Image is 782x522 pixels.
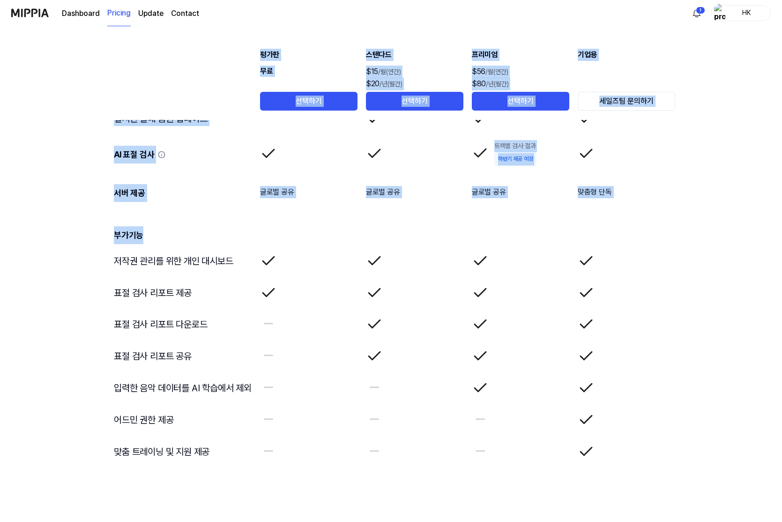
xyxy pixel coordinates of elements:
[696,7,705,14] div: 1
[380,80,402,88] span: /년(월간)
[106,211,676,245] td: 부가기능
[578,97,675,105] a: 세일즈팀 문의하기
[138,8,164,19] a: Update
[485,68,508,75] span: /월(연간)
[691,7,702,19] img: 알림
[114,184,252,202] div: 서버 제공
[689,6,704,21] button: 알림1
[171,8,199,19] a: Contact
[366,92,463,111] button: 선택하기
[578,49,675,61] div: 기업용
[486,80,508,88] span: /년(월간)
[472,66,569,78] div: $56
[494,140,537,152] div: 트랙별 검사 결과
[378,68,401,75] span: /월(연간)
[106,245,252,277] td: 저작권 관리를 위한 개인 대시보드
[494,152,537,166] div: 하반기 제공 예정
[472,92,569,111] button: 선택하기
[728,7,765,18] div: HK
[471,173,570,211] td: 글로벌 공유
[472,78,569,90] div: $80
[106,309,252,341] td: 표절 검사 리포트 다운로드
[260,173,358,211] td: 글로벌 공유
[260,49,357,61] div: 평가판
[114,146,252,164] div: AI 표절 검사
[578,92,675,111] button: 세일즈팀 문의하기
[366,66,463,78] div: $15
[106,340,252,372] td: 표절 검사 리포트 공유
[714,4,725,22] img: profile
[106,404,252,436] td: 어드민 권한 제공
[577,173,676,211] td: 맞춤형 단독
[366,49,463,61] div: 스탠다드
[62,8,100,19] a: Dashboard
[472,49,569,61] div: 프리미엄
[366,78,463,90] div: $20
[711,5,771,21] button: profileHK
[106,436,252,468] td: 맞춤 트레이닝 및 지원 제공
[260,92,357,111] button: 선택하기
[106,372,252,404] td: 입력한 음악 데이터를 AI 학습에서 제외
[106,277,252,309] td: 표절 검사 리포트 제공
[107,0,131,26] a: Pricing
[260,66,357,92] div: 무료
[365,173,464,211] td: 글로벌 공유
